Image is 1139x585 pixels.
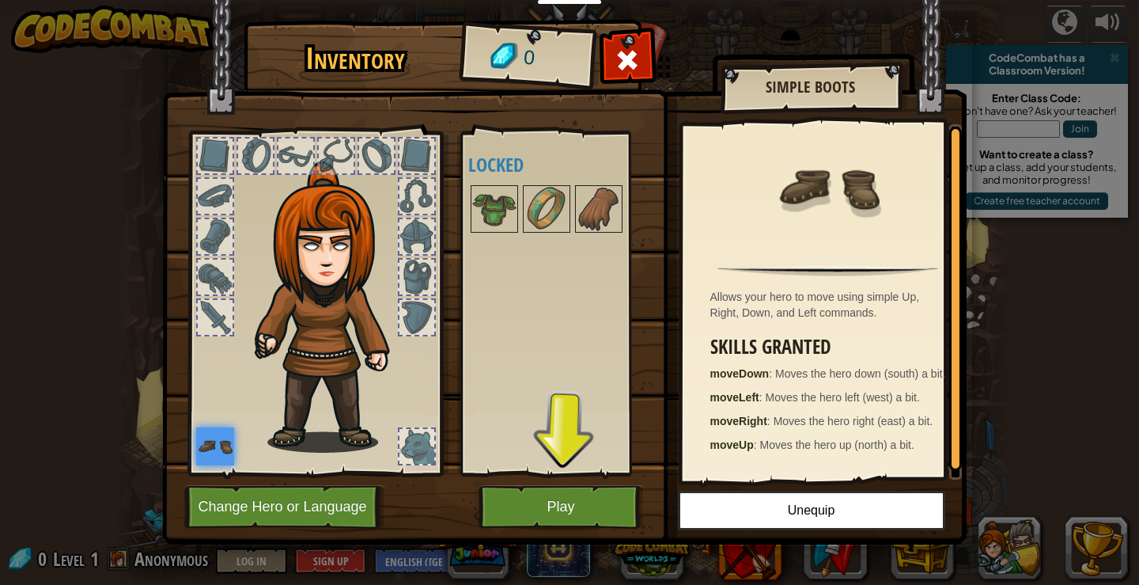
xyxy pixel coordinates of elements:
[767,415,774,427] span: :
[769,367,775,380] span: :
[774,415,933,427] span: Moves the hero right (east) a bit.
[710,439,754,451] strong: moveUp
[717,266,937,276] img: hr.png
[760,439,914,451] span: Moves the hero up (north) a bit.
[775,367,946,380] span: Moves the hero down (south) a bit.
[710,415,767,427] strong: moveRight
[577,187,621,231] img: portrait.png
[759,391,766,404] span: :
[248,161,418,453] img: hair_f2.png
[710,367,770,380] strong: moveDown
[472,187,517,231] img: portrait.png
[468,154,667,175] h4: Locked
[710,391,759,404] strong: moveLeft
[710,289,954,321] div: Allows your hero to move using simple Up, Right, Down, and Left commands.
[766,391,920,404] span: Moves the hero left (west) a bit.
[777,136,880,239] img: portrait.png
[524,187,569,231] img: portrait.png
[678,491,945,530] button: Unequip
[255,42,456,75] h1: Inventory
[196,427,234,465] img: portrait.png
[736,78,885,96] h2: Simple Boots
[754,439,760,451] span: :
[479,485,644,529] button: Play
[184,485,385,529] button: Change Hero or Language
[522,44,535,73] span: 0
[710,336,954,358] h3: Skills Granted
